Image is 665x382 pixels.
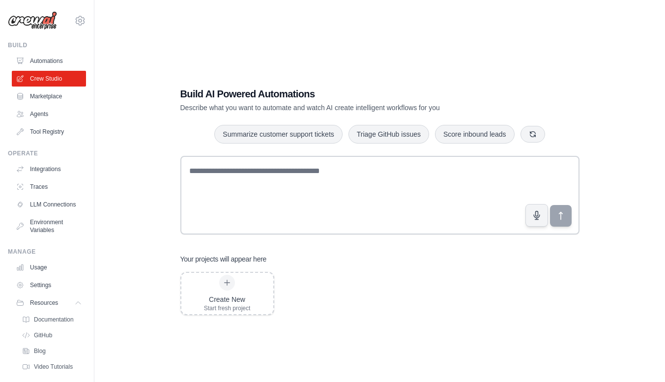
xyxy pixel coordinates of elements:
a: Video Tutorials [18,360,86,374]
button: Resources [12,295,86,311]
div: Create New [204,294,251,304]
span: Video Tutorials [34,363,73,371]
a: Agents [12,106,86,122]
iframe: Chat Widget [616,335,665,382]
a: Usage [12,260,86,275]
p: Describe what you want to automate and watch AI create intelligent workflows for you [180,103,511,113]
a: Environment Variables [12,214,86,238]
img: Logo [8,11,57,30]
button: Click to speak your automation idea [525,204,548,227]
button: Triage GitHub issues [348,125,429,144]
span: Resources [30,299,58,307]
a: Marketplace [12,88,86,104]
div: Start fresh project [204,304,251,312]
h3: Your projects will appear here [180,254,267,264]
a: Tool Registry [12,124,86,140]
div: Operate [8,149,86,157]
a: Crew Studio [12,71,86,87]
button: Score inbound leads [435,125,515,144]
button: Summarize customer support tickets [214,125,342,144]
div: Build [8,41,86,49]
a: LLM Connections [12,197,86,212]
a: Automations [12,53,86,69]
a: Traces [12,179,86,195]
button: Get new suggestions [520,126,545,143]
span: Blog [34,347,46,355]
a: Integrations [12,161,86,177]
span: Documentation [34,316,74,323]
a: Blog [18,344,86,358]
a: GitHub [18,328,86,342]
h1: Build AI Powered Automations [180,87,511,101]
span: GitHub [34,331,52,339]
a: Documentation [18,313,86,326]
div: Manage [8,248,86,256]
a: Settings [12,277,86,293]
